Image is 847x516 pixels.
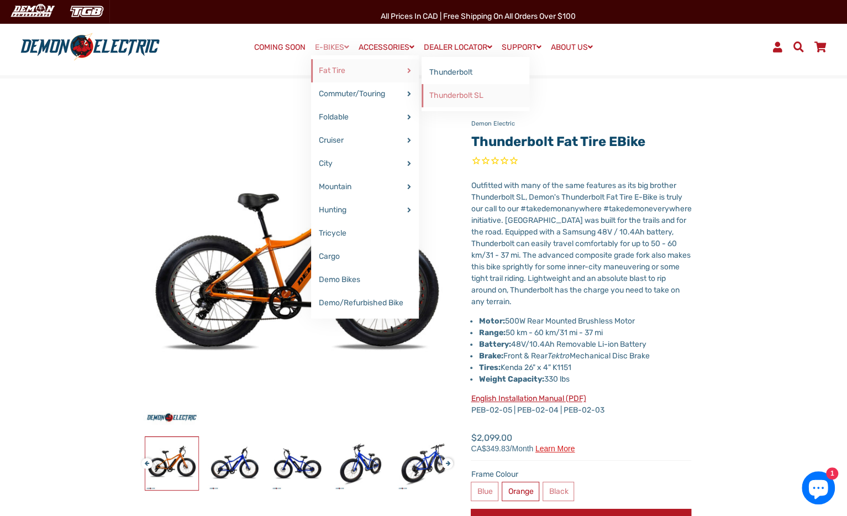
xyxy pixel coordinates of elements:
a: City [311,152,419,175]
span: All Prices in CAD | Free shipping on all orders over $100 [381,12,576,21]
a: DEALER LOCATOR [420,39,496,55]
a: COMING SOON [250,40,309,55]
a: Cruiser [311,129,419,152]
strong: Motor: [478,316,504,326]
li: 500W Rear Mounted Brushless Motor [478,315,691,327]
button: Previous [141,452,148,465]
span: Outfitted with many of the same features as its big brother Thunderbolt SL, Demon's Thunderbolt F... [471,181,691,306]
li: Kenda 26" x 4" K1151 [478,362,691,373]
img: Thunderbolt Fat Tire eBike - Demon Electric [145,437,198,490]
li: Front & Rear Mechanical Disc Brake [478,350,691,362]
label: Black [543,482,574,501]
label: Frame Colour [471,468,691,480]
strong: Range: [478,328,505,337]
a: Foldable [311,106,419,129]
a: SUPPORT [498,39,545,55]
button: Next [442,452,449,465]
li: 48V/10.4Ah Removable Li-ion Battery [478,338,691,350]
a: English Installation Manual (PDF) [471,394,586,403]
span: $2,099.00 [471,431,575,452]
span: Rated 0.0 out of 5 stars 0 reviews [471,155,691,168]
img: Thunderbolt Fat Tire eBike - Demon Electric [208,437,261,490]
img: TGB Canada [64,2,109,20]
p: PEB-02-05 | PEB-02-04 | PEB-02-03 [471,393,691,416]
a: Fat Tire [311,59,419,82]
inbox-online-store-chat: Shopify online store chat [798,471,838,507]
strong: Battery: [478,340,511,349]
a: Thunderbolt SL [422,84,529,107]
p: Demon Electric [471,119,691,129]
a: Hunting [311,199,419,222]
a: Thunderbolt [422,61,529,84]
img: Thunderbolt Fat Tire eBike - Demon Electric [397,437,450,490]
strong: Brake: [478,351,503,361]
a: Demo Bikes [311,268,419,291]
label: Blue [471,482,498,501]
strong: Tires: [478,363,500,372]
a: Mountain [311,175,419,199]
a: E-BIKES [311,39,353,55]
strong: Weight Capacity: [478,374,544,384]
a: Cargo [311,245,419,268]
a: Commuter/Touring [311,82,419,106]
label: Orange [502,482,539,501]
li: 50 km - 60 km/31 mi - 37 mi [478,327,691,338]
em: Tektro [547,351,569,361]
img: Thunderbolt Fat Tire eBike - Demon Electric [334,437,387,490]
img: Demon Electric [6,2,59,20]
a: Demo/Refurbished Bike [311,291,419,315]
img: Demon Electric logo [17,33,164,61]
a: Thunderbolt Fat Tire eBike [471,134,645,149]
a: ABOUT US [547,39,597,55]
a: ACCESSORIES [355,39,418,55]
a: Tricycle [311,222,419,245]
img: Thunderbolt Fat Tire eBike - Demon Electric [271,437,324,490]
li: 330 lbs [478,373,691,385]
